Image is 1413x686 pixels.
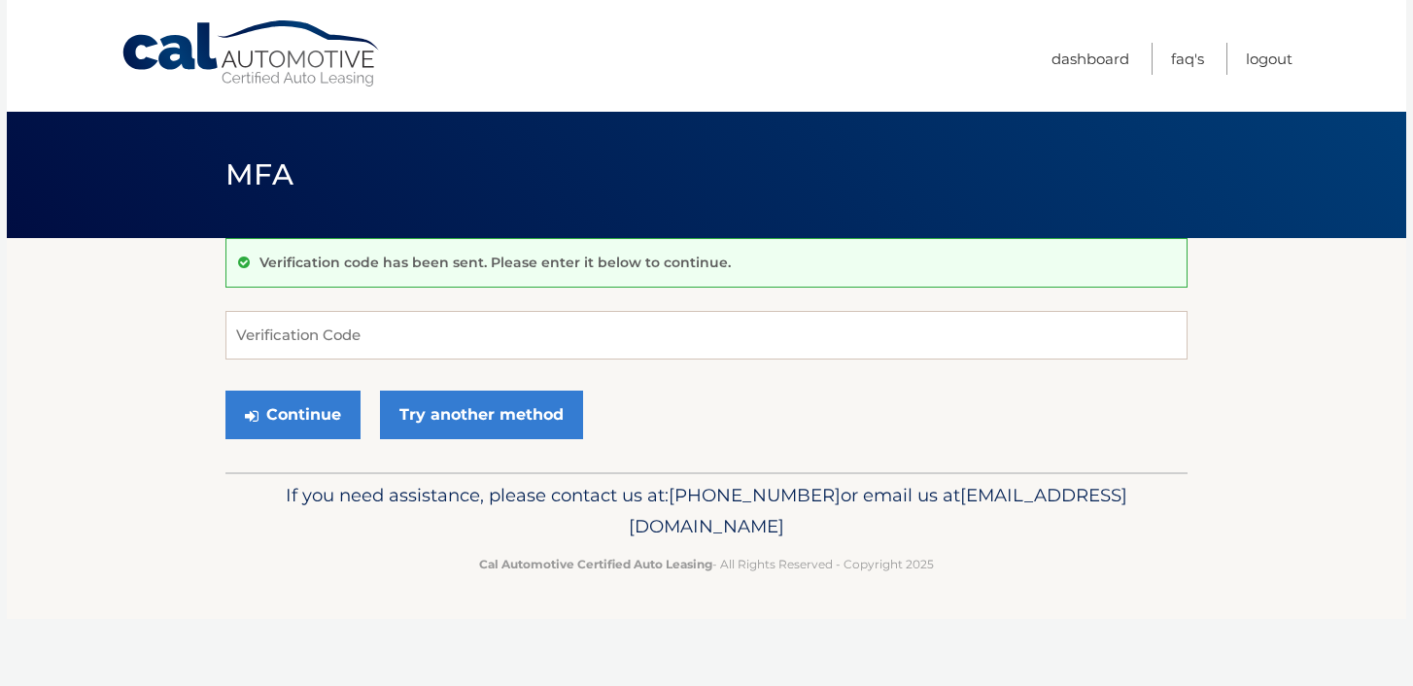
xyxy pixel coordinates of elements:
a: Dashboard [1051,43,1129,75]
button: Continue [225,391,361,439]
input: Verification Code [225,311,1188,360]
span: [PHONE_NUMBER] [669,484,841,506]
p: If you need assistance, please contact us at: or email us at [238,480,1175,542]
span: [EMAIL_ADDRESS][DOMAIN_NAME] [629,484,1127,537]
a: Cal Automotive [121,19,383,88]
a: FAQ's [1171,43,1204,75]
p: - All Rights Reserved - Copyright 2025 [238,554,1175,574]
span: MFA [225,156,293,192]
a: Logout [1246,43,1292,75]
p: Verification code has been sent. Please enter it below to continue. [259,254,731,271]
a: Try another method [380,391,583,439]
strong: Cal Automotive Certified Auto Leasing [479,557,712,571]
